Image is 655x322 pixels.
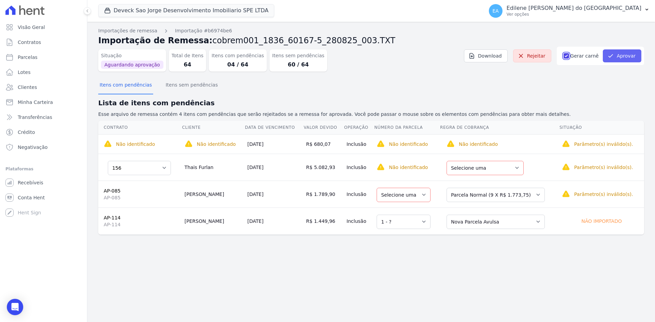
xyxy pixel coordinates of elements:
[18,39,41,46] span: Contratos
[574,164,633,171] p: Parâmetro(s) inválido(s).
[18,54,38,61] span: Parcelas
[440,121,559,135] th: Regra de Cobrança
[3,191,84,204] a: Conta Hent
[212,52,264,59] dt: Itens com pendências
[5,165,82,173] div: Plataformas
[98,27,644,34] nav: Breadcrumb
[344,181,374,208] td: Inclusão
[104,221,179,228] span: AP-114
[303,121,344,135] th: Valor devido
[98,111,644,118] p: Esse arquivo de remessa contém 4 itens com pendências que serão rejeitados se a remessa for aprov...
[182,181,245,208] td: [PERSON_NAME]
[344,208,374,234] td: Inclusão
[182,154,245,181] td: Thais Furlan
[7,299,23,315] div: Open Intercom Messenger
[98,27,157,34] a: Importações de remessa
[116,141,155,148] p: Não identificado
[507,12,641,17] p: Ver opções
[98,121,182,135] th: Contrato
[459,141,498,148] p: Não identificado
[213,36,395,45] span: cobrem001_1836_60167-5_280825_003.TXT
[3,176,84,189] a: Recebíveis
[303,134,344,154] td: R$ 680,07
[3,65,84,79] a: Lotes
[493,9,499,13] span: EA
[104,188,121,194] a: AP-085
[98,77,153,94] button: Itens com pendências
[98,4,274,17] button: Deveck Sao Jorge Desenvolvimento Imobiliario SPE LTDA
[344,121,374,135] th: Operação
[483,1,655,20] button: EA Edilene [PERSON_NAME] do [GEOGRAPHIC_DATA] Ver opções
[3,50,84,64] a: Parcelas
[245,154,303,181] td: [DATE]
[3,110,84,124] a: Transferências
[101,61,163,69] span: Aguardando aprovação
[344,154,374,181] td: Inclusão
[3,125,84,139] a: Crédito
[464,49,508,62] a: Download
[574,141,633,148] p: Parâmetro(s) inválido(s).
[559,121,644,135] th: Situação
[389,164,428,171] p: Não identificado
[18,69,31,76] span: Lotes
[18,129,35,136] span: Crédito
[344,134,374,154] td: Inclusão
[182,208,245,234] td: [PERSON_NAME]
[98,98,644,108] h2: Lista de itens com pendências
[172,61,204,69] dd: 64
[603,49,641,62] button: Aprovar
[18,24,45,31] span: Visão Geral
[513,49,551,62] a: Rejeitar
[272,61,324,69] dd: 60 / 64
[212,61,264,69] dd: 04 / 64
[182,121,245,135] th: Cliente
[164,77,219,94] button: Itens sem pendências
[245,181,303,208] td: [DATE]
[98,34,644,47] h2: Importação de Remessa:
[389,141,428,148] p: Não identificado
[18,179,43,186] span: Recebíveis
[18,194,45,201] span: Conta Hent
[245,121,303,135] th: Data de Vencimento
[172,52,204,59] dt: Total de Itens
[104,194,179,201] span: AP-085
[3,140,84,154] a: Negativação
[507,5,641,12] p: Edilene [PERSON_NAME] do [GEOGRAPHIC_DATA]
[303,208,344,234] td: R$ 1.449,96
[3,80,84,94] a: Clientes
[104,215,121,220] a: AP-114
[18,84,37,91] span: Clientes
[245,208,303,234] td: [DATE]
[303,154,344,181] td: R$ 5.082,93
[197,141,236,148] p: Não identificado
[245,134,303,154] td: [DATE]
[303,181,344,208] td: R$ 1.789,90
[18,99,53,106] span: Minha Carteira
[570,52,599,60] label: Gerar carnê
[3,35,84,49] a: Contratos
[3,95,84,109] a: Minha Carteira
[18,114,52,121] span: Transferências
[272,52,324,59] dt: Itens sem pendências
[574,191,633,198] p: Parâmetro(s) inválido(s).
[101,52,163,59] dt: Situação
[3,20,84,34] a: Visão Geral
[374,121,440,135] th: Número da Parcela
[562,216,641,226] div: Não importado
[175,27,232,34] a: Importação #b6974be6
[18,144,48,151] span: Negativação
